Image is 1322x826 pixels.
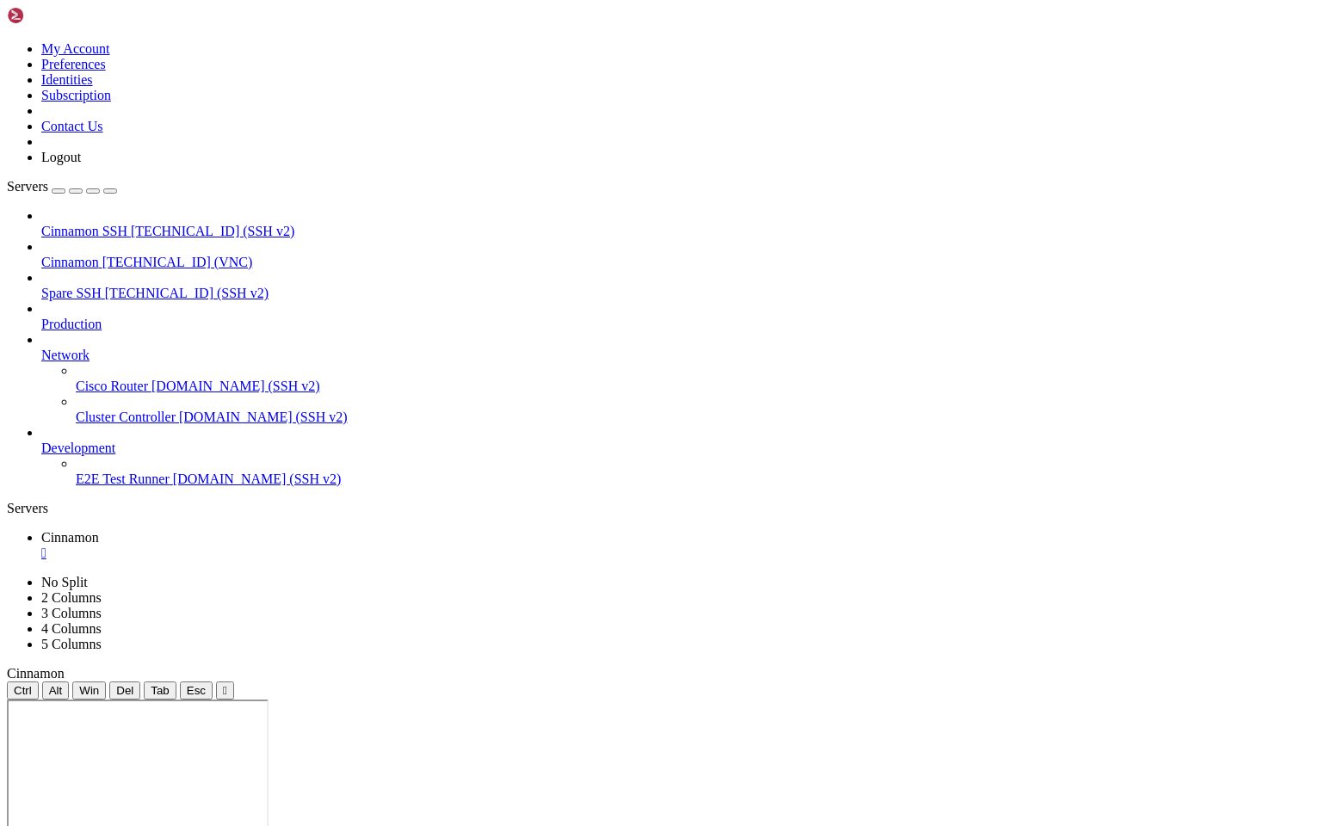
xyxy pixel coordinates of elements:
[7,179,117,194] a: Servers
[216,681,234,700] button: 
[76,379,148,393] span: Cisco Router
[72,681,106,700] button: Win
[41,270,1315,301] li: Spare SSH [TECHNICAL_ID] (SSH v2)
[76,410,1315,425] a: Cluster Controller [DOMAIN_NAME] (SSH v2)
[41,301,1315,332] li: Production
[7,7,106,24] img: Shellngn
[76,472,1315,487] a: E2E Test Runner [DOMAIN_NAME] (SSH v2)
[7,501,1315,516] div: Servers
[109,681,140,700] button: Del
[173,472,342,486] span: [DOMAIN_NAME] (SSH v2)
[76,394,1315,425] li: Cluster Controller [DOMAIN_NAME] (SSH v2)
[76,379,1315,394] a: Cisco Router [DOMAIN_NAME] (SSH v2)
[41,546,1315,561] a: 
[41,575,88,589] a: No Split
[151,379,320,393] span: [DOMAIN_NAME] (SSH v2)
[41,621,102,636] a: 4 Columns
[7,666,65,681] span: Cinnamon
[41,348,90,362] span: Network
[7,681,39,700] button: Ctrl
[41,88,111,102] a: Subscription
[41,150,81,164] a: Logout
[7,179,48,194] span: Servers
[49,684,63,697] span: Alt
[41,606,102,620] a: 3 Columns
[41,286,102,300] span: Spare SSH
[105,286,269,300] span: [TECHNICAL_ID] (SSH v2)
[41,530,99,545] span: Cinnamon
[41,317,1315,332] a: Production
[41,348,1315,363] a: Network
[144,681,176,700] button: Tab
[41,72,93,87] a: Identities
[41,286,1315,301] a: Spare SSH [TECHNICAL_ID] (SSH v2)
[42,681,70,700] button: Alt
[41,57,106,71] a: Preferences
[102,255,253,269] span: [TECHNICAL_ID] (VNC)
[41,317,102,331] span: Production
[41,590,102,605] a: 2 Columns
[223,684,227,697] div: 
[41,255,1315,270] a: Cinnamon [TECHNICAL_ID] (VNC)
[41,441,1315,456] a: Development
[180,681,213,700] button: Esc
[76,456,1315,487] li: E2E Test Runner [DOMAIN_NAME] (SSH v2)
[76,472,170,486] span: E2E Test Runner
[76,363,1315,394] li: Cisco Router [DOMAIN_NAME] (SSH v2)
[41,637,102,651] a: 5 Columns
[41,224,1315,239] a: Cinnamon SSH [TECHNICAL_ID] (SSH v2)
[151,684,170,697] span: Tab
[79,684,99,697] span: Win
[41,441,115,455] span: Development
[41,208,1315,239] li: Cinnamon SSH [TECHNICAL_ID] (SSH v2)
[41,425,1315,487] li: Development
[41,530,1315,561] a: Cinnamon
[41,119,103,133] a: Contact Us
[131,224,294,238] span: [TECHNICAL_ID] (SSH v2)
[14,684,32,697] span: Ctrl
[41,332,1315,425] li: Network
[41,41,110,56] a: My Account
[179,410,348,424] span: [DOMAIN_NAME] (SSH v2)
[41,224,127,238] span: Cinnamon SSH
[187,684,206,697] span: Esc
[41,239,1315,270] li: Cinnamon [TECHNICAL_ID] (VNC)
[41,255,99,269] span: Cinnamon
[76,410,176,424] span: Cluster Controller
[116,684,133,697] span: Del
